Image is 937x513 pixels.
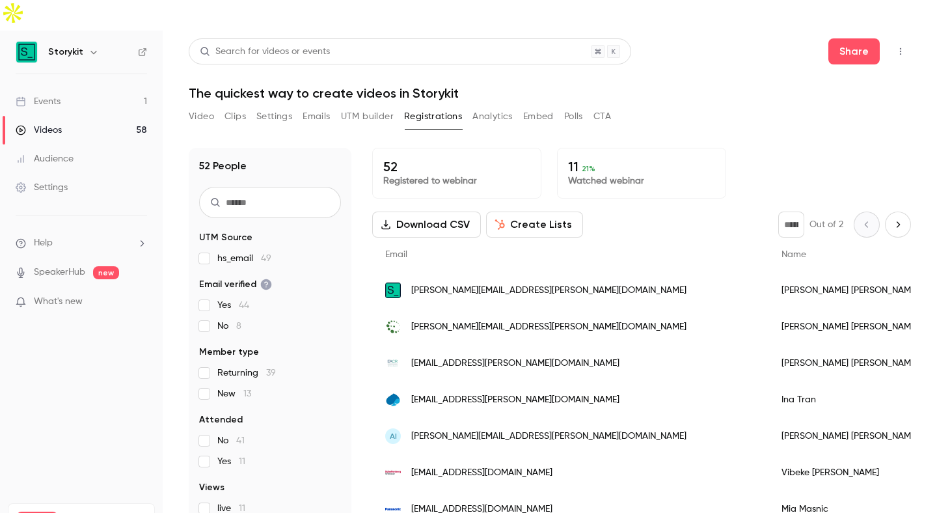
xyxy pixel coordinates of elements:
span: Yes [217,299,249,312]
span: Email [385,250,407,259]
button: CTA [593,106,611,127]
iframe: Noticeable Trigger [131,296,147,308]
span: New [217,387,251,400]
span: 8 [236,322,241,331]
span: 44 [239,301,249,310]
img: Storykit [16,42,37,62]
span: Views [199,481,224,494]
span: [EMAIL_ADDRESS][PERSON_NAME][DOMAIN_NAME] [411,357,619,370]
h1: The quickest way to create videos in Storykit [189,85,911,101]
button: Video [189,106,214,127]
img: eacr.org [385,355,401,371]
button: Settings [256,106,292,127]
span: UTM Source [199,231,252,244]
span: new [93,266,119,279]
span: [EMAIL_ADDRESS][DOMAIN_NAME] [411,466,552,480]
img: ext.eu.panasonic.com [385,508,401,510]
p: Registered to webinar [383,174,530,187]
button: Embed [523,106,554,127]
button: Polls [564,106,583,127]
span: 21 % [582,164,595,173]
button: Analytics [472,106,513,127]
span: 41 [236,436,245,445]
button: Clips [224,106,246,127]
button: Top Bar Actions [890,41,911,62]
span: [PERSON_NAME][EMAIL_ADDRESS][PERSON_NAME][DOMAIN_NAME] [411,320,686,334]
span: Attended [199,413,243,426]
button: Emails [303,106,330,127]
p: 11 [568,159,715,174]
img: swlegal.ch [385,465,401,480]
span: No [217,320,241,333]
button: Download CSV [372,212,481,238]
span: Member type [199,346,259,359]
img: capgemini.com [385,392,401,408]
span: 13 [243,389,251,398]
button: Share [828,38,880,64]
div: Videos [16,124,62,137]
p: 52 [383,159,530,174]
li: help-dropdown-opener [16,236,147,250]
button: Registrations [404,106,462,127]
h1: 52 People [199,158,247,174]
span: AI [390,430,397,442]
button: UTM builder [341,106,394,127]
span: 11 [239,504,245,513]
div: Events [16,95,61,108]
span: [PERSON_NAME][EMAIL_ADDRESS][PERSON_NAME][DOMAIN_NAME] [411,430,686,443]
button: Next page [885,212,911,238]
span: Yes [217,455,245,468]
img: storykit.io [385,283,401,298]
div: Settings [16,181,68,194]
div: Audience [16,152,74,165]
a: SpeakerHub [34,266,85,279]
span: 39 [266,368,276,378]
img: effso.se [385,319,401,335]
span: hs_email [217,252,271,265]
span: What's new [34,295,83,309]
span: Email verified [199,278,272,291]
div: Search for videos or events [200,45,330,59]
span: [PERSON_NAME][EMAIL_ADDRESS][PERSON_NAME][DOMAIN_NAME] [411,284,686,298]
span: 11 [239,457,245,466]
p: Out of 2 [809,218,843,231]
span: Returning [217,367,276,380]
span: 49 [261,254,271,263]
span: No [217,434,245,447]
h6: Storykit [48,46,83,59]
p: Watched webinar [568,174,715,187]
span: Help [34,236,53,250]
span: [EMAIL_ADDRESS][PERSON_NAME][DOMAIN_NAME] [411,393,619,407]
button: Create Lists [486,212,583,238]
span: Name [781,250,806,259]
